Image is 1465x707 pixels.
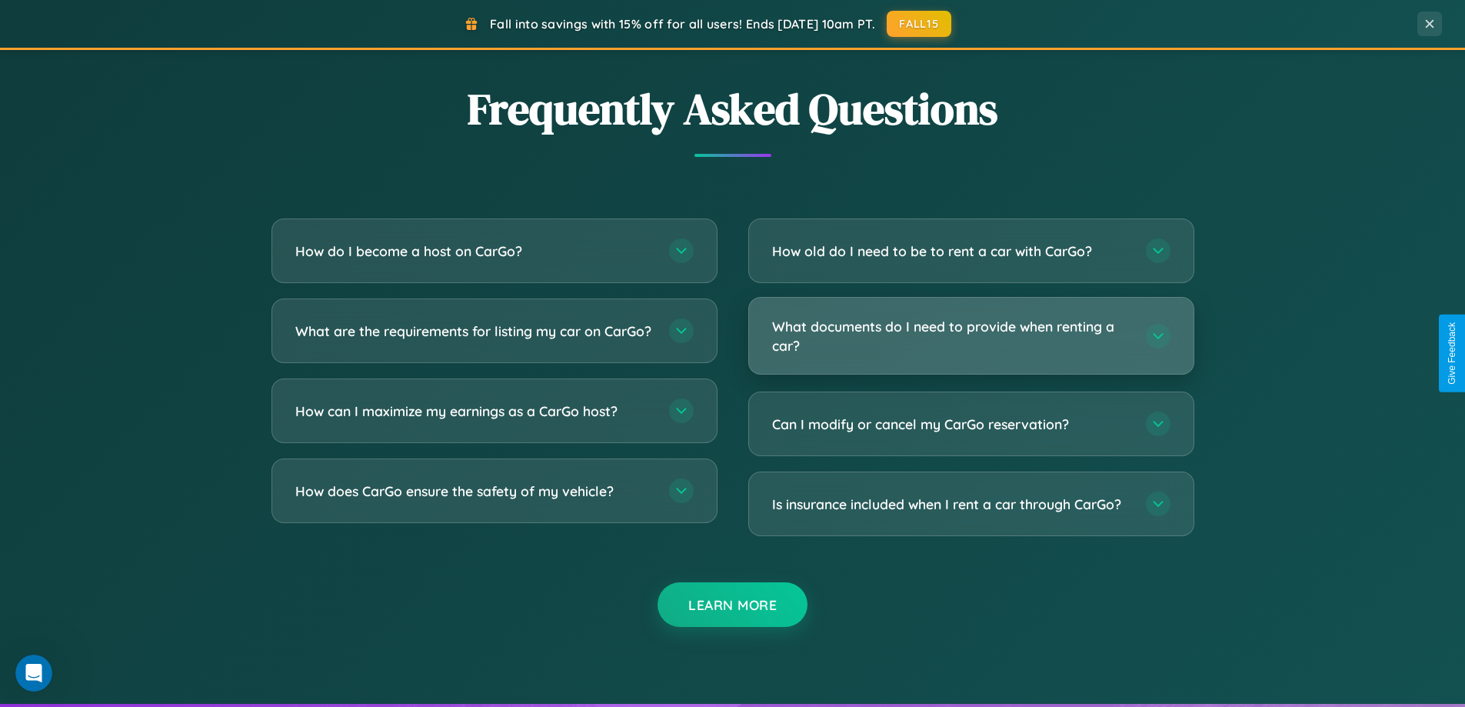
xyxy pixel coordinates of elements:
h3: Is insurance included when I rent a car through CarGo? [772,495,1130,514]
h3: Can I modify or cancel my CarGo reservation? [772,415,1130,434]
span: Fall into savings with 15% off for all users! Ends [DATE] 10am PT. [490,16,875,32]
h3: What are the requirements for listing my car on CarGo? [295,322,654,341]
h3: How does CarGo ensure the safety of my vehicle? [295,482,654,501]
h2: Frequently Asked Questions [271,79,1194,138]
iframe: Intercom live chat [15,655,52,692]
h3: What documents do I need to provide when renting a car? [772,317,1130,355]
h3: How old do I need to be to rent a car with CarGo? [772,242,1130,261]
button: Learn More [658,582,807,627]
div: Give Feedback [1447,322,1457,385]
button: FALL15 [887,11,951,37]
h3: How do I become a host on CarGo? [295,242,654,261]
h3: How can I maximize my earnings as a CarGo host? [295,402,654,421]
